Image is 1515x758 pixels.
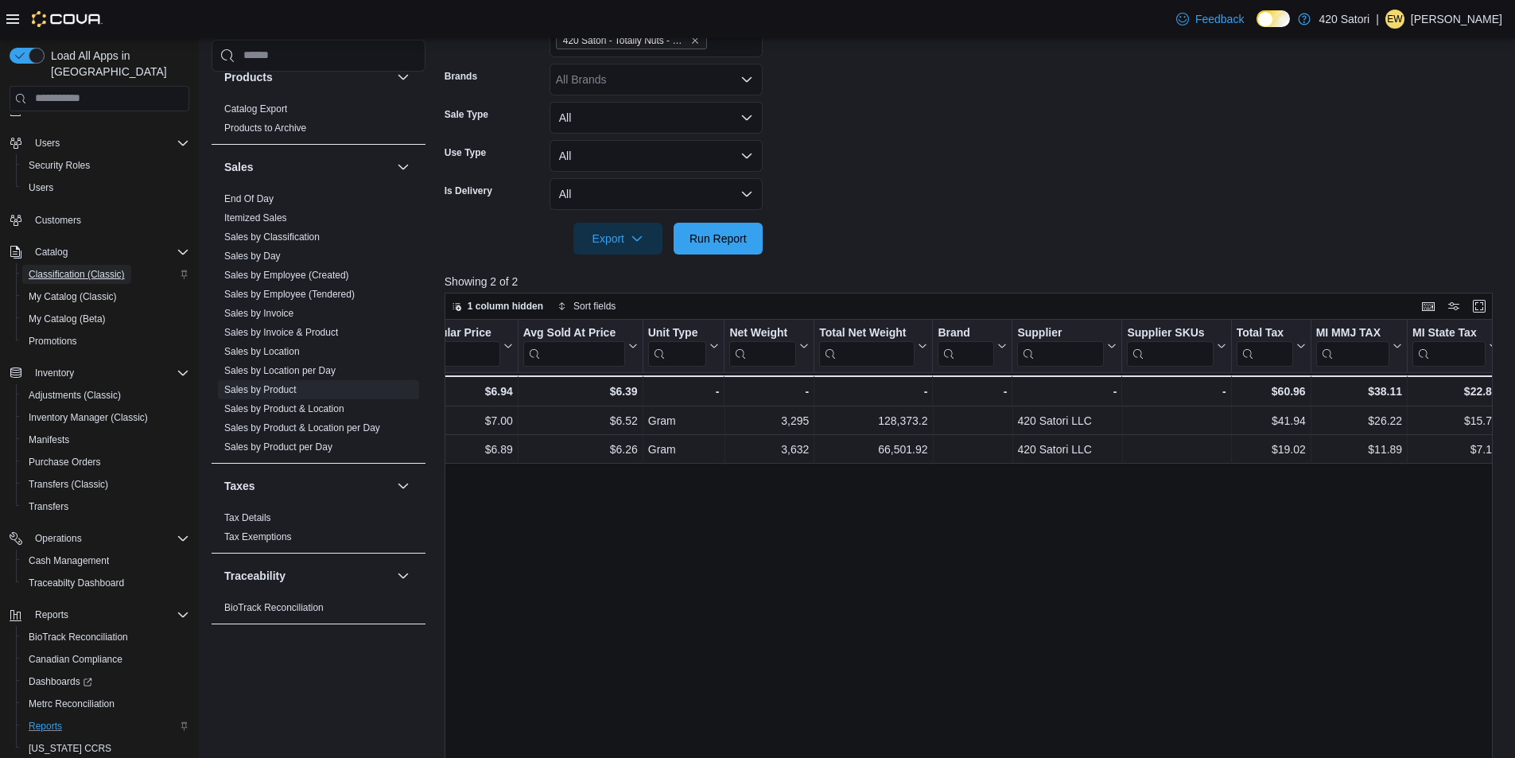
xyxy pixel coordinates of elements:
div: Total Net Weight [819,325,915,366]
a: Users [22,178,60,197]
button: Export [573,223,662,255]
div: - [1017,382,1117,401]
span: Operations [35,532,82,545]
span: End Of Day [224,192,274,205]
span: Sales by Employee (Created) [224,269,349,282]
button: Inventory Manager (Classic) [16,406,196,429]
div: - [1127,382,1226,401]
div: $6.94 [395,382,512,401]
a: Customers [29,211,87,230]
span: EW [1387,10,1402,29]
span: Users [29,181,53,194]
a: Promotions [22,332,84,351]
div: - [729,382,809,401]
span: Dashboards [22,672,189,691]
span: Sales by Invoice & Product [224,326,338,339]
span: Sales by Product per Day [224,441,332,453]
span: Manifests [29,433,69,446]
label: Sale Type [445,108,488,121]
div: Total Net Weight [819,325,915,340]
span: Sales by Product [224,383,297,396]
span: BioTrack Reconciliation [29,631,128,643]
a: Sales by Invoice & Product [224,327,338,338]
div: Avg Regular Price [395,325,499,340]
a: My Catalog (Beta) [22,309,112,328]
button: Users [3,132,196,154]
a: Purchase Orders [22,453,107,472]
a: Tax Exemptions [224,531,292,542]
a: Catalog Export [224,103,287,115]
button: Total Tax [1236,325,1305,366]
span: Adjustments (Classic) [29,389,121,402]
div: $15.72 [1412,411,1498,430]
span: Cash Management [22,551,189,570]
button: Avg Regular Price [395,325,512,366]
div: $26.22 [1316,411,1402,430]
button: Catalog [29,243,74,262]
button: MI State Tax [1412,325,1498,366]
button: Avg Sold At Price [523,325,638,366]
span: Users [35,137,60,150]
a: Transfers (Classic) [22,475,115,494]
div: Sales [212,189,425,463]
span: Users [29,134,189,153]
span: Sales by Day [224,250,281,262]
div: $41.94 [1237,411,1306,430]
div: Total Tax [1236,325,1292,366]
button: Traceability [224,568,390,584]
span: Purchase Orders [22,453,189,472]
button: All [550,140,763,172]
label: Brands [445,70,477,83]
span: Load All Apps in [GEOGRAPHIC_DATA] [45,48,189,80]
button: Taxes [224,478,390,494]
button: Brand [938,325,1007,366]
a: Sales by Employee (Tendered) [224,289,355,300]
div: MI State Tax [1412,325,1486,366]
button: Canadian Compliance [16,648,196,671]
a: Metrc Reconciliation [22,694,121,713]
button: Operations [29,529,88,548]
span: Classification (Classic) [22,265,189,284]
span: Reports [22,717,189,736]
div: 420 Satori LLC [1017,411,1117,430]
button: 1 column hidden [445,297,550,316]
a: Sales by Location per Day [224,365,336,376]
div: Unit Type [647,325,706,340]
span: Transfers [29,500,68,513]
span: Itemized Sales [224,212,287,224]
button: Users [16,177,196,199]
span: Security Roles [22,156,189,175]
div: Supplier SKUs [1127,325,1213,366]
span: [US_STATE] CCRS [29,742,111,755]
button: Inventory [3,362,196,384]
span: Reports [35,608,68,621]
span: Feedback [1195,11,1244,27]
span: Sort fields [573,300,616,313]
span: Promotions [22,332,189,351]
img: Cova [32,11,103,27]
div: Gram [648,440,720,459]
div: Avg Regular Price [395,325,499,366]
div: Avg Sold At Price [523,325,625,366]
div: 3,295 [729,411,809,430]
div: $6.89 [396,440,513,459]
span: Dashboards [29,675,92,688]
span: Sales by Location per Day [224,364,336,377]
span: Transfers (Classic) [29,478,108,491]
button: Purchase Orders [16,451,196,473]
span: My Catalog (Beta) [22,309,189,328]
button: Promotions [16,330,196,352]
a: Security Roles [22,156,96,175]
span: Tax Exemptions [224,531,292,543]
span: Washington CCRS [22,739,189,758]
h3: Products [224,69,273,85]
div: MI MMJ TAX [1315,325,1389,340]
span: Reports [29,720,62,733]
span: Canadian Compliance [22,650,189,669]
div: - [819,382,927,401]
label: Is Delivery [445,185,492,197]
a: Classification (Classic) [22,265,131,284]
div: - [938,382,1007,401]
div: Net Weight [729,325,796,340]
